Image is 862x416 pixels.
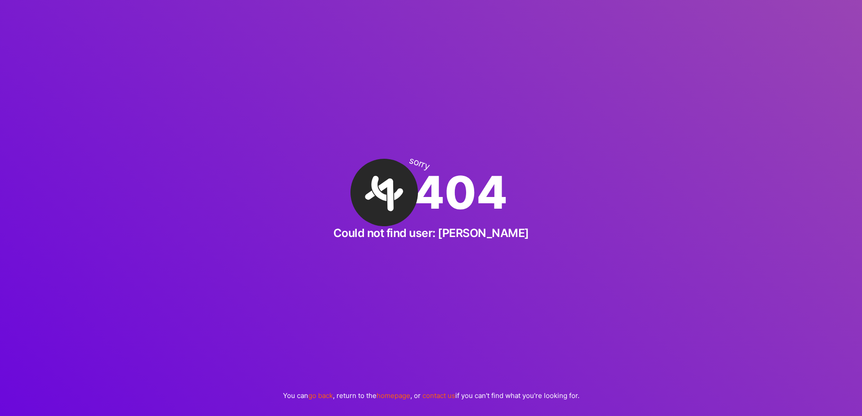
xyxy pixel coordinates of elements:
[377,391,410,400] a: homepage
[339,147,430,238] img: A·Team
[333,226,529,240] h2: Could not find user: [PERSON_NAME]
[408,155,431,171] div: sorry
[308,391,333,400] a: go back
[283,391,579,400] p: You can , return to the , or if you can't find what you're looking for.
[355,159,507,226] div: 404
[422,391,455,400] a: contact us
